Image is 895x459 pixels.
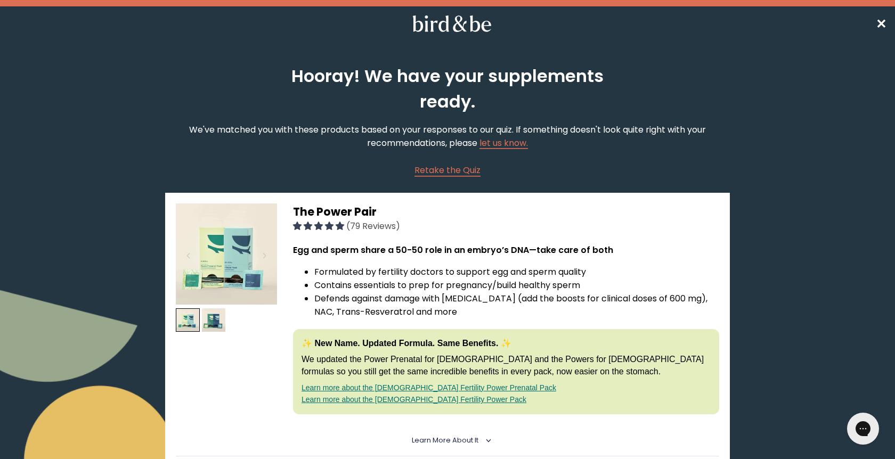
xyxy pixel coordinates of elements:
[302,339,511,348] strong: ✨ New Name. Updated Formula. Same Benefits. ✨
[302,395,526,404] a: Learn more about the [DEMOGRAPHIC_DATA] Fertility Power Pack
[346,220,400,232] span: (79 Reviews)
[293,204,377,219] span: The Power Pair
[278,63,617,114] h2: Hooray! We have your supplements ready.
[482,438,491,443] i: <
[202,308,226,332] img: thumbnail image
[165,123,730,150] p: We've matched you with these products based on your responses to our quiz. If something doesn't l...
[314,292,719,318] li: Defends against damage with [MEDICAL_DATA] (add the boosts for clinical doses of 600 mg), NAC, Tr...
[314,278,719,292] li: Contains essentials to prep for pregnancy/build healthy sperm
[414,163,481,177] a: Retake the Quiz
[293,244,613,256] strong: Egg and sperm share a 50-50 role in an embryo’s DNA—take care of both
[314,265,719,278] li: Formulated by fertility doctors to support egg and sperm quality
[412,436,478,445] span: Learn More About it
[414,164,481,176] span: Retake the Quiz
[876,14,886,33] a: ✕
[876,15,886,32] span: ✕
[302,354,711,378] p: We updated the Power Prenatal for [DEMOGRAPHIC_DATA] and the Powers for [DEMOGRAPHIC_DATA] formul...
[176,308,200,332] img: thumbnail image
[479,137,528,149] a: let us know.
[412,436,484,445] summary: Learn More About it <
[293,220,346,232] span: 4.92 stars
[302,383,556,392] a: Learn more about the [DEMOGRAPHIC_DATA] Fertility Power Prenatal Pack
[842,409,884,448] iframe: Gorgias live chat messenger
[176,203,277,305] img: thumbnail image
